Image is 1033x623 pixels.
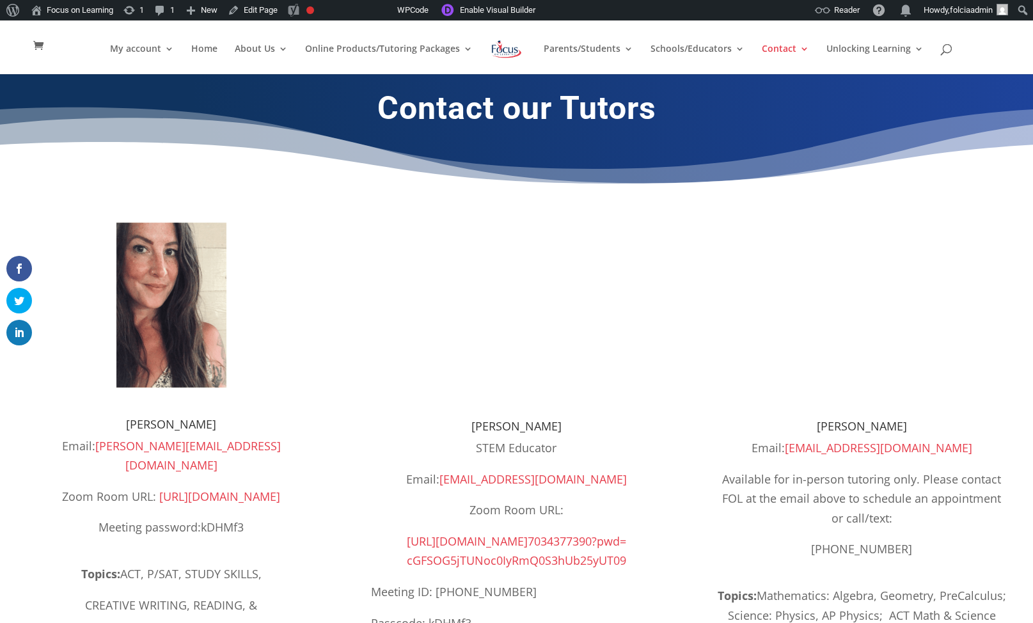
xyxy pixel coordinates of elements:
img: Focus on Learning [490,38,523,61]
span: [PERSON_NAME] [471,418,562,434]
a: [EMAIL_ADDRESS][DOMAIN_NAME] [439,471,627,487]
span: [PERSON_NAME] [817,418,907,434]
b: Topics: [718,588,757,603]
p: Zoom Room URL: [371,500,662,532]
p: Email: [716,438,1007,469]
a: Home [191,44,217,74]
a: [URL][DOMAIN_NAME]7034377390?pwd=cGFSOG5jTUNoc0IyRmQ0S3hUb25yUT09 [407,533,626,569]
p: STEM Educator [371,438,662,469]
span: kDHMf3 [201,519,244,535]
span: Zoom Room URL: [62,489,156,504]
a: [EMAIL_ADDRESS][DOMAIN_NAME] [785,440,972,455]
p: Email: [26,436,317,487]
p: Email: [371,469,662,501]
span: 7034377390?pwd= [528,533,626,549]
p: [PHONE_NUMBER] [716,539,1007,559]
a: About Us [235,44,288,74]
strong: Topics: [81,566,120,581]
a: [URL][DOMAIN_NAME] [159,489,280,504]
p: ACT, P/SAT, STUDY SKILLS, [26,564,317,595]
p: Available for in-person tutoring only. Please contact FOL at the email above to schedule an appoi... [716,469,1007,540]
span: Meeting ID: [PHONE_NUMBER] [371,584,537,599]
div: Focus keyphrase not set [306,6,314,14]
a: Parents/Students [544,44,633,74]
a: Online Products/Tutoring Packages [305,44,473,74]
h4: [PERSON_NAME] [26,418,317,436]
a: Contact [762,44,809,74]
h1: Contact our Tutors [171,89,862,134]
a: Schools/Educators [651,44,745,74]
span: 09 [613,553,626,568]
a: [PERSON_NAME][EMAIL_ADDRESS][DOMAIN_NAME] [95,438,281,473]
span: folciaadmin [950,5,993,15]
span: [URL][DOMAIN_NAME] [407,533,528,549]
span: cGFSOG5jTUNoc0IyRmQ0S3hUb25yUT [407,553,613,568]
a: Unlocking Learning [826,44,924,74]
span: Meeting password: [99,519,244,535]
a: My account [110,44,174,74]
img: Views over 48 hours. Click for more Jetpack Stats. [326,3,397,18]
